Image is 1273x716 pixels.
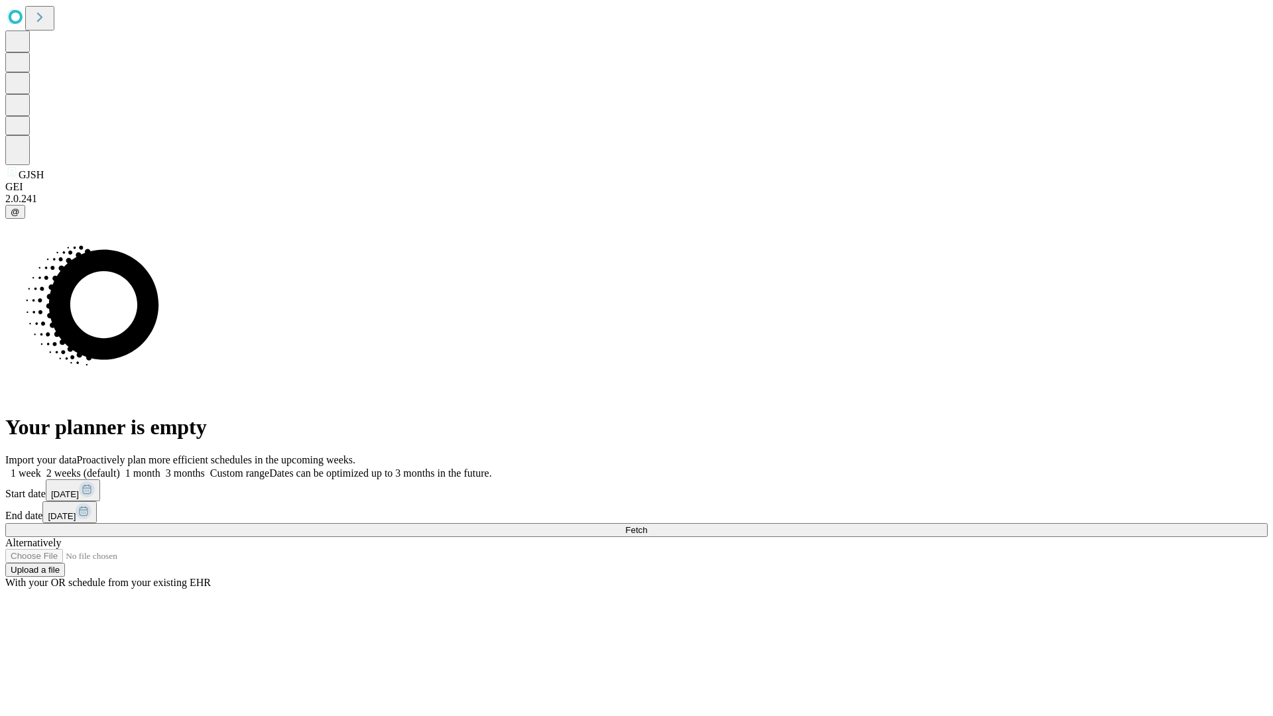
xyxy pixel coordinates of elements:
span: 1 month [125,467,160,479]
span: 2 weeks (default) [46,467,120,479]
span: 3 months [166,467,205,479]
span: Proactively plan more efficient schedules in the upcoming weeks. [77,454,355,465]
span: Alternatively [5,537,61,548]
div: 2.0.241 [5,193,1268,205]
button: [DATE] [46,479,100,501]
button: @ [5,205,25,219]
div: End date [5,501,1268,523]
span: 1 week [11,467,41,479]
button: Fetch [5,523,1268,537]
div: Start date [5,479,1268,501]
span: @ [11,207,20,217]
span: [DATE] [48,511,76,521]
div: GEI [5,181,1268,193]
span: With your OR schedule from your existing EHR [5,577,211,588]
button: Upload a file [5,563,65,577]
h1: Your planner is empty [5,415,1268,440]
span: Dates can be optimized up to 3 months in the future. [269,467,491,479]
span: Import your data [5,454,77,465]
span: Custom range [210,467,269,479]
span: [DATE] [51,489,79,499]
span: GJSH [19,169,44,180]
span: Fetch [625,525,647,535]
button: [DATE] [42,501,97,523]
